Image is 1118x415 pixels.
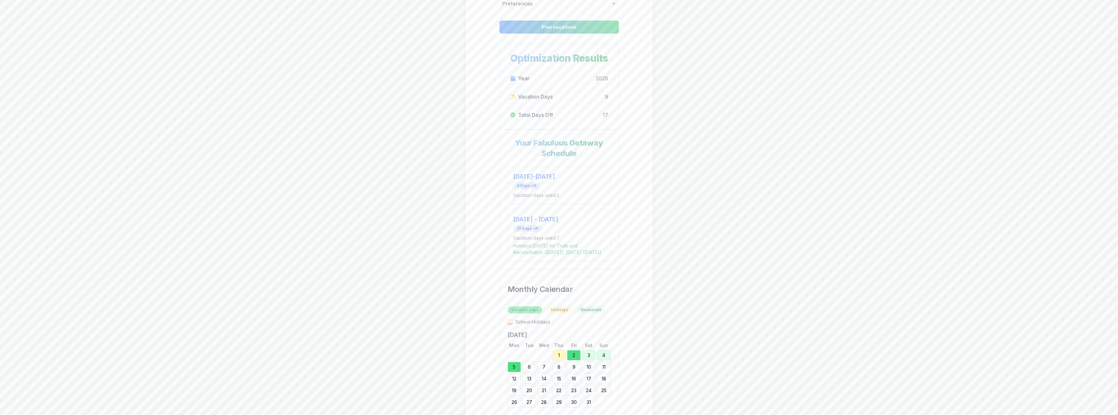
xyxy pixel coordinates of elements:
[518,93,553,101] span: Vacation Days
[567,362,581,372] div: 9
[537,342,551,349] div: Wed
[499,21,619,34] button: Plan vacations
[522,362,536,372] div: 6
[518,111,553,119] span: Total Days Off
[508,362,521,372] div: 5
[508,138,611,159] h3: Your Fabulous Getaway Schedule
[567,374,581,384] div: 16
[522,385,536,396] div: 20
[582,374,596,384] div: 17
[508,285,611,293] h3: Monthly Calendar
[567,397,581,407] div: 30
[603,111,608,119] span: 17
[605,93,608,101] span: 9
[522,397,536,407] div: 27
[513,182,540,189] div: 4 Days off
[508,342,521,349] div: Mon
[597,385,611,396] div: 25
[508,330,611,340] h3: [DATE]
[537,385,551,396] div: 21
[567,342,581,349] div: Fri
[515,319,550,325] span: School Holidays
[552,350,566,360] div: 1
[508,385,521,396] div: 19
[513,225,542,232] div: 13 Days off
[552,362,566,372] div: 8
[537,374,551,384] div: 14
[537,362,551,372] div: 7
[537,397,551,407] div: 28
[513,172,605,181] h3: [DATE]-[DATE]
[597,362,611,372] div: 11
[513,192,605,199] p: Vacation days used : 2
[552,374,566,384] div: 15
[582,350,596,360] div: 3
[513,243,605,256] p: Holidays : [DATE] for Truth and Reconciliation ([DATE]), [DATE] ([DATE])
[596,74,608,82] span: 2026
[567,385,581,396] div: 23
[547,306,572,313] div: Holidays
[513,235,605,241] p: Vacation days used : 7
[552,342,566,349] div: Thu
[597,342,611,349] div: Sun
[552,397,566,407] div: 29
[522,374,536,384] div: 13
[513,215,605,224] h3: [DATE] - [DATE]
[597,350,611,360] div: 4
[508,306,542,313] div: Vacation Days
[597,374,611,384] div: 18
[577,306,605,313] div: Weekends
[582,397,596,407] div: 31
[522,342,536,349] div: Tue
[552,385,566,396] div: 22
[508,397,521,407] div: 26
[508,374,521,384] div: 12
[582,385,596,396] div: 24
[582,342,596,349] div: Sat
[508,52,611,64] h3: Optimization Results
[582,362,596,372] div: 10
[518,74,529,82] span: Year
[567,350,581,360] div: 2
